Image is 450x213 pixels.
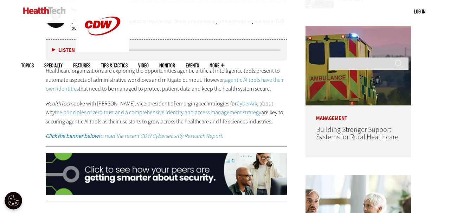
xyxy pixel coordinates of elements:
em: to read the recent CDW Cybersecurity Research Report. [46,132,223,140]
a: Building Stronger Support Systems for Rural Healthcare [316,125,398,142]
a: Tips & Tactics [101,63,128,68]
p: Healthcare organizations are exploring the opportunities agentic artificial intelligence tools pr... [46,66,287,93]
a: CDW [76,47,129,54]
span: Topics [21,63,34,68]
a: Log in [414,8,425,14]
a: Video [138,63,149,68]
strong: Click the banner below [46,132,98,140]
a: the principles of zero trust and a comprehensive identity and access management strategy [55,109,261,116]
div: User menu [414,8,425,15]
button: Open Preferences [5,192,22,209]
a: CyberArk [237,100,257,107]
a: MonITor [159,63,175,68]
p: spoke with [PERSON_NAME], vice president of emerging technologies for , about why are key to secu... [46,99,287,126]
div: Cookie Settings [5,192,22,209]
a: Events [186,63,199,68]
span: Specialty [44,63,63,68]
span: More [210,63,224,68]
img: Home [23,7,66,14]
a: Features [73,63,90,68]
a: Click the banner belowto read the recent CDW Cybersecurity Research Report. [46,132,223,140]
p: Management [306,105,411,121]
img: ambulance driving down country road at sunset [306,26,411,105]
img: x_security_q325_animated_click_desktop_03 [46,153,287,195]
em: HealthTech [46,100,71,107]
